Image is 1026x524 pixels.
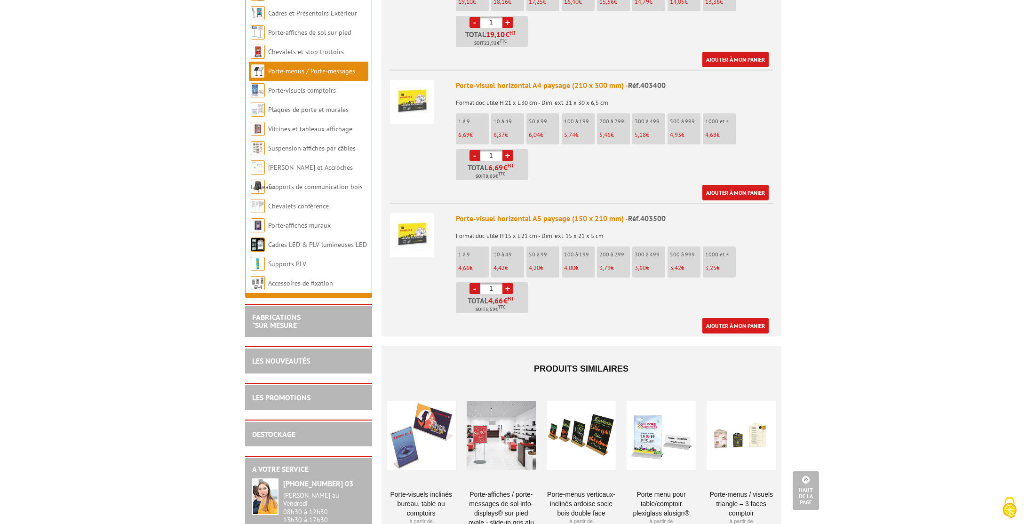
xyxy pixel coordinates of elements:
img: Porte-affiches muraux [251,218,265,232]
img: Accessoires de fixation [251,276,265,290]
span: 22,92 [484,40,497,47]
a: DESTOCKAGE [252,429,295,439]
img: Cookies (fenêtre modale) [998,496,1021,519]
p: € [635,132,665,138]
p: € [529,132,559,138]
img: Chevalets conférence [251,199,265,213]
a: Porte-affiches muraux [268,221,331,230]
span: 6,37 [493,131,505,139]
p: Total [458,31,528,47]
span: 4,93 [670,131,681,139]
a: [PERSON_NAME] et Accroches tableaux [251,163,353,191]
span: Réf.403500 [628,214,666,223]
p: € [458,132,489,138]
a: - [469,283,480,294]
p: 10 à 49 [493,251,524,258]
img: widget-service.jpg [252,478,278,515]
span: 19,10 [486,31,505,38]
a: Chevalets et stop trottoirs [268,48,344,56]
a: + [502,283,513,294]
a: Porte-visuels comptoirs [268,86,336,95]
a: Suspension affiches par câbles [268,144,356,152]
p: € [529,265,559,271]
span: 5,74 [564,131,575,139]
span: 6,69 [458,131,469,139]
p: 1 à 9 [458,251,489,258]
sup: HT [508,162,514,169]
img: Chevalets et stop trottoirs [251,45,265,59]
span: 8,03 [485,173,495,180]
a: Supports PLV [268,260,306,268]
p: 1000 et + [705,251,736,258]
img: Supports PLV [251,257,265,271]
p: 1 à 9 [458,118,489,125]
a: Cadres LED & PLV lumineuses LED [268,240,367,249]
span: 5,46 [599,131,611,139]
span: 3,60 [635,264,646,272]
a: Porte-menus / Porte-messages [268,67,355,75]
a: Chevalets conférence [268,202,329,210]
img: Porte-menus / Porte-messages [251,64,265,78]
a: Haut de la page [793,471,819,510]
span: 5,18 [635,131,646,139]
span: 4,66 [488,297,503,304]
p: 200 à 299 [599,251,630,258]
p: 100 à 199 [564,251,595,258]
a: FABRICATIONS"Sur Mesure" [252,312,301,330]
span: Soit € [474,40,507,47]
span: 5,59 [485,306,495,313]
span: 3,42 [670,264,681,272]
p: Total [458,164,528,180]
p: Format doc utile H 15 x L 21 cm - Dim. ext. 15 x 21 x 5 cm [456,226,773,239]
p: € [705,265,736,271]
p: € [670,132,700,138]
h2: A votre service [252,465,365,474]
a: - [469,17,480,28]
a: Porte-visuels inclinés bureau, table ou comptoirs [387,490,456,518]
img: Cadres et Présentoirs Extérieur [251,6,265,20]
div: Porte-visuel horizontal A4 paysage (210 x 300 mm) - [456,80,773,91]
img: Cadres LED & PLV lumineuses LED [251,238,265,252]
img: Vitrines et tableaux affichage [251,122,265,136]
a: - [469,150,480,161]
span: 3,79 [599,264,611,272]
p: € [493,265,524,271]
span: 3,25 [705,264,716,272]
strong: [PHONE_NUMBER] 03 [283,479,353,488]
p: € [635,265,665,271]
p: € [599,265,630,271]
span: 4,42 [493,264,505,272]
sup: TTC [498,171,505,176]
p: 10 à 49 [493,118,524,125]
p: € [599,132,630,138]
p: Total [458,297,528,313]
p: 500 à 999 [670,118,700,125]
span: Soit € [476,306,505,313]
a: Ajouter à mon panier [702,52,769,67]
div: [PERSON_NAME] au Vendredi [283,492,365,508]
span: Produits similaires [534,364,628,373]
p: 1000 et + [705,118,736,125]
a: Ajouter à mon panier [702,318,769,333]
img: Porte-visuel horizontal A4 paysage (210 x 300 mm) [390,80,434,124]
span: 6,69 [488,164,503,171]
a: Porte-Menus verticaux-inclinés ardoise socle bois double face [547,490,616,518]
p: € [564,265,595,271]
a: Supports de communication bois [268,183,363,191]
a: + [502,150,513,161]
a: Porte Menu pour table/comptoir Plexiglass AluSign® [627,490,696,518]
a: + [502,17,513,28]
a: Accessoires de fixation [268,279,333,287]
p: Format doc utile H 21 x L 30 cm - Dim. ext. 21 x 30 x 6,5 cm [456,93,773,106]
a: Plaques de porte et murales [268,105,349,114]
a: Porte-affiches de sol sur pied [268,28,351,37]
a: Vitrines et tableaux affichage [268,125,352,133]
img: Porte-affiches de sol sur pied [251,25,265,40]
span: € [503,297,508,304]
span: 4,68 [705,131,716,139]
img: Suspension affiches par câbles [251,141,265,155]
span: € [505,31,509,38]
sup: HT [509,30,516,36]
span: 4,66 [458,264,469,272]
span: € [503,164,508,171]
